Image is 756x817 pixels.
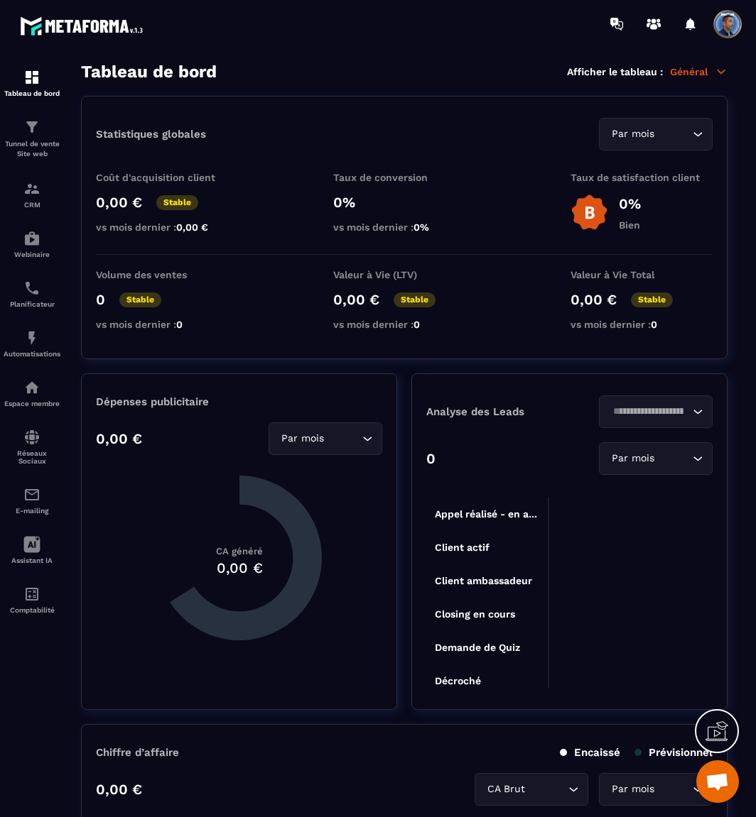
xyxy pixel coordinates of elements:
[435,575,532,586] tspan: Client ambassadeur
[4,368,60,418] a: automationsautomationsEspace membre
[4,400,60,407] p: Espace membre
[435,508,537,520] tspan: Appel réalisé - en a...
[23,329,40,346] img: automations
[23,379,40,396] img: automations
[4,350,60,358] p: Automatisations
[435,642,520,653] tspan: Demande de Quiz
[96,395,382,408] p: Dépenses publicitaire
[23,119,40,136] img: formation
[4,476,60,525] a: emailemailE-mailing
[4,170,60,219] a: formationformationCRM
[571,194,608,231] img: b-badge-o.b3b20ee6.svg
[657,126,689,142] input: Search for option
[23,586,40,603] img: accountant
[278,431,327,446] span: Par mois
[4,606,60,614] p: Comptabilité
[23,180,40,197] img: formation
[333,194,475,211] p: 0%
[23,230,40,247] img: automations
[670,65,728,78] p: Général
[333,172,475,183] p: Taux de conversion
[333,221,475,233] p: vs mois dernier :
[96,194,142,211] p: 0,00 €
[327,431,359,446] input: Search for option
[608,451,657,466] span: Par mois
[599,395,713,428] div: Search for option
[4,219,60,269] a: automationsautomationsWebinaire
[599,442,713,475] div: Search for option
[571,269,713,280] p: Valeur à Vie Total
[96,430,142,447] p: 0,00 €
[96,128,206,141] p: Statistiques globales
[608,782,657,797] span: Par mois
[4,418,60,476] a: social-networksocial-networkRéseaux Sociaux
[96,319,238,330] p: vs mois dernier :
[4,269,60,319] a: schedulerschedulerPlanificateur
[651,319,657,330] span: 0
[696,760,739,803] div: Ouvrir le chat
[96,269,238,280] p: Volume des ventes
[333,291,379,308] p: 0,00 €
[435,675,481,686] tspan: Décroché
[156,195,198,210] p: Stable
[4,525,60,575] a: Assistant IA
[333,319,475,330] p: vs mois dernier :
[4,139,60,159] p: Tunnel de vente Site web
[435,608,515,620] tspan: Closing en cours
[599,118,713,150] div: Search for option
[119,292,161,307] p: Stable
[96,291,105,308] p: 0
[631,292,673,307] p: Stable
[528,782,565,797] input: Search for option
[4,575,60,625] a: accountantaccountantComptabilité
[608,126,657,142] span: Par mois
[571,172,713,183] p: Taux de satisfaction client
[394,292,436,307] p: Stable
[560,746,620,759] p: Encaissé
[4,108,60,170] a: formationformationTunnel de vente Site web
[608,404,689,420] input: Search for option
[657,782,689,797] input: Search for option
[567,66,663,77] p: Afficher le tableau :
[475,773,588,806] div: Search for option
[414,221,429,233] span: 0%
[414,319,420,330] span: 0
[23,69,40,86] img: formation
[96,221,238,233] p: vs mois dernier :
[4,300,60,308] p: Planificateur
[4,89,60,97] p: Tableau de bord
[571,291,617,308] p: 0,00 €
[4,58,60,108] a: formationformationTableau de bord
[4,507,60,515] p: E-mailing
[333,269,475,280] p: Valeur à Vie (LTV)
[657,451,689,466] input: Search for option
[619,219,641,231] p: Bien
[23,280,40,297] img: scheduler
[599,773,713,806] div: Search for option
[23,486,40,503] img: email
[426,450,436,467] p: 0
[176,319,183,330] span: 0
[269,422,382,455] div: Search for option
[23,429,40,446] img: social-network
[634,746,713,759] p: Prévisionnel
[4,201,60,209] p: CRM
[96,746,179,759] p: Chiffre d’affaire
[20,13,148,39] img: logo
[619,195,641,212] p: 0%
[4,251,60,258] p: Webinaire
[571,319,713,330] p: vs mois dernier :
[96,172,238,183] p: Coût d'acquisition client
[81,62,217,82] h3: Tableau de bord
[484,782,528,797] span: CA Brut
[4,556,60,564] p: Assistant IA
[96,781,142,798] p: 0,00 €
[4,449,60,465] p: Réseaux Sociaux
[435,542,490,553] tspan: Client actif
[426,405,570,418] p: Analyse des Leads
[176,221,208,233] span: 0,00 €
[4,319,60,368] a: automationsautomationsAutomatisations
